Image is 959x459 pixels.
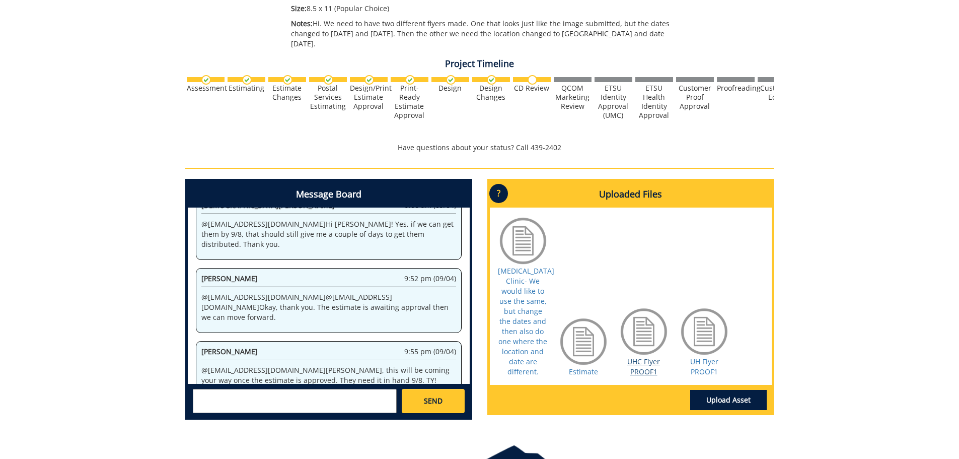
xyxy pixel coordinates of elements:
a: Upload Asset [690,390,767,410]
a: UHC Flyer PROOF1 [627,357,660,376]
div: Design [431,84,469,93]
div: Customer Edits [758,84,795,102]
img: checkmark [405,75,415,85]
div: Customer Proof Approval [676,84,714,111]
textarea: messageToSend [193,389,397,413]
p: 8.5 x 11 (Popular Choice) [291,4,685,14]
a: Estimate [569,367,598,376]
img: checkmark [201,75,211,85]
span: [PERSON_NAME] [201,347,258,356]
img: checkmark [364,75,374,85]
span: 9:52 pm (09/04) [404,274,456,284]
p: @ [EMAIL_ADDRESS][DOMAIN_NAME] [PERSON_NAME], this will be coming your way once the estimate is a... [201,365,456,385]
p: @ [EMAIL_ADDRESS][DOMAIN_NAME] @ [EMAIL_ADDRESS][DOMAIN_NAME] Okay, thank you. The estimate is aw... [201,292,456,322]
div: Design Changes [472,84,510,102]
img: checkmark [446,75,456,85]
h4: Uploaded Files [490,181,772,208]
span: [PERSON_NAME] [201,274,258,283]
div: ETSU Identity Approval (UMC) [595,84,632,120]
img: no [528,75,537,85]
div: Proofreading [717,84,755,93]
a: [MEDICAL_DATA] Clinic- We would like to use the same, but change the dates and then also do one w... [498,266,554,376]
div: Print-Ready Estimate Approval [391,84,428,120]
img: checkmark [242,75,252,85]
p: ? [489,184,508,203]
h4: Project Timeline [185,59,774,69]
div: Estimating [228,84,265,93]
span: Notes: [291,19,313,28]
div: Postal Services Estimating [309,84,347,111]
div: Estimate Changes [268,84,306,102]
a: UH Flyer PROOF1 [690,357,718,376]
div: ETSU Health Identity Approval [635,84,673,120]
span: SEND [424,396,442,406]
div: QCOM Marketing Review [554,84,592,111]
span: 9:55 pm (09/04) [404,347,456,357]
img: checkmark [487,75,496,85]
a: SEND [402,389,464,413]
p: Have questions about your status? Call 439-2402 [185,143,774,153]
span: Size: [291,4,307,13]
h4: Message Board [188,181,470,208]
p: Hi. We need to have two different flyers made. One that looks just like the image submitted, but ... [291,19,685,49]
img: checkmark [324,75,333,85]
div: Assessment [187,84,225,93]
div: Design/Print Estimate Approval [350,84,388,111]
p: @ [EMAIL_ADDRESS][DOMAIN_NAME] Hi [PERSON_NAME]! Yes, if we can get them by 9/8, that should stil... [201,219,456,249]
img: checkmark [283,75,292,85]
div: CD Review [513,84,551,93]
